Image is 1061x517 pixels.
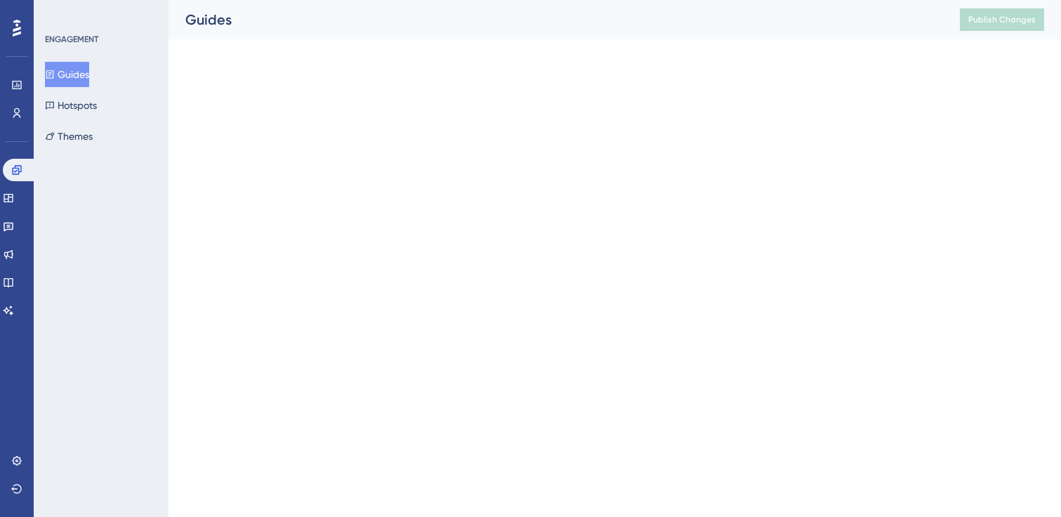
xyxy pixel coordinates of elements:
button: Publish Changes [960,8,1044,31]
span: Publish Changes [968,14,1036,25]
button: Hotspots [45,93,97,118]
button: Themes [45,124,93,149]
div: ENGAGEMENT [45,34,98,45]
div: Guides [185,10,925,30]
button: Guides [45,62,89,87]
